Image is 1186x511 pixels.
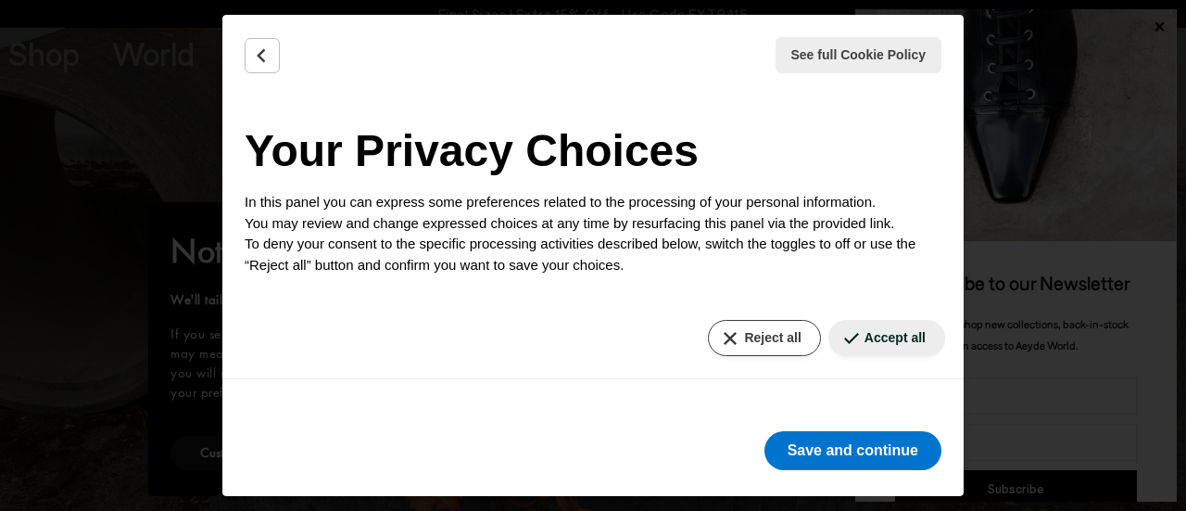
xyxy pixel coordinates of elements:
[245,118,941,185] h2: Your Privacy Choices
[245,192,941,275] p: In this panel you can express some preferences related to the processing of your personal informa...
[791,45,927,65] span: See full Cookie Policy
[245,38,280,73] button: Back
[708,320,820,356] button: Reject all
[828,320,945,356] button: Accept all
[245,402,941,432] h3: Your consent preferences for tracking technologies
[764,431,941,470] button: Save and continue
[776,37,942,73] button: See full Cookie Policy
